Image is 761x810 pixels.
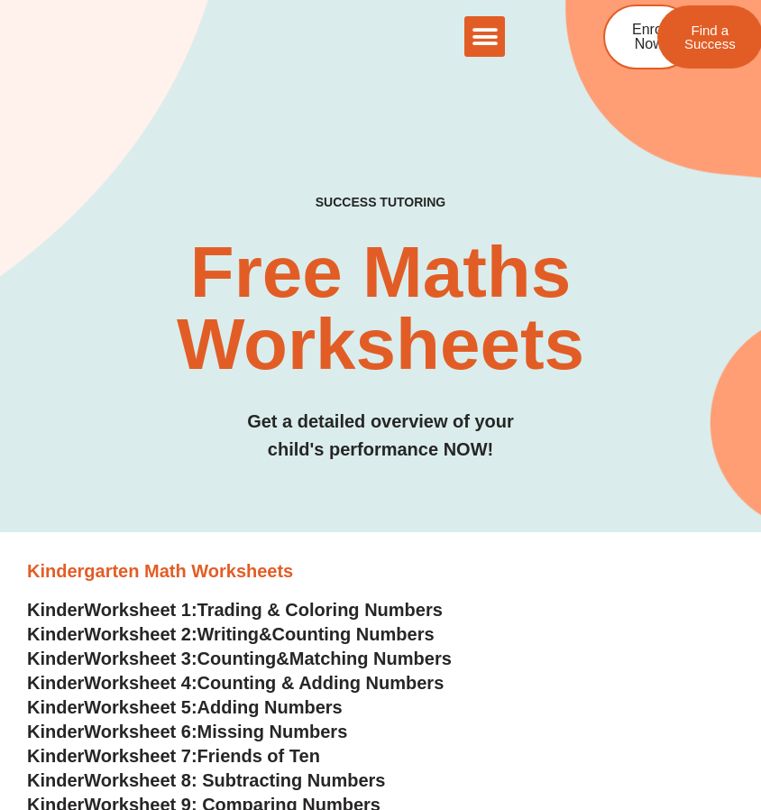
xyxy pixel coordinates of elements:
h3: Kindergarten Math Worksheets [27,559,734,583]
a: Enrol Now [603,5,694,69]
span: Worksheet 8: Subtracting Numbers [84,770,385,790]
span: Worksheet 2: [84,624,197,644]
span: Worksheet 3: [84,649,197,668]
span: Adding Numbers [197,697,343,717]
span: Counting [197,649,277,668]
span: Worksheet 6: [84,722,197,741]
a: KinderWorksheet 3:Counting&Matching Numbers [27,649,452,668]
span: Trading & Coloring Numbers [197,600,443,620]
span: Kinder [27,697,84,717]
span: Kinder [27,770,84,790]
span: Matching Numbers [289,649,452,668]
div: Menu Toggle [464,16,505,57]
span: Kinder [27,722,84,741]
a: KinderWorksheet 7:Friends of Ten [27,746,320,766]
a: KinderWorksheet 2:Writing&Counting Numbers [27,624,435,644]
a: KinderWorksheet 8: Subtracting Numbers [27,770,385,790]
span: Friends of Ten [197,746,320,766]
span: Enrol Now [632,23,665,51]
span: Worksheet 5: [84,697,197,717]
span: Worksheet 4: [84,673,197,693]
span: Kinder [27,746,84,766]
span: Counting Numbers [272,624,435,644]
span: Kinder [27,624,84,644]
a: KinderWorksheet 4:Counting & Adding Numbers [27,673,444,693]
a: KinderWorksheet 6:Missing Numbers [27,722,347,741]
span: Writing [197,624,260,644]
h3: Get a detailed overview of your child's performance NOW! [38,408,723,464]
a: KinderWorksheet 5:Adding Numbers [27,697,343,717]
span: Find a Success [684,23,736,51]
h4: SUCCESS TUTORING​ [38,195,723,210]
span: Counting & Adding Numbers [197,673,445,693]
span: Missing Numbers [197,722,348,741]
span: Kinder [27,673,84,693]
span: Worksheet 7: [84,746,197,766]
span: Kinder [27,600,84,620]
a: KinderWorksheet 1:Trading & Coloring Numbers [27,600,443,620]
h2: Free Maths Worksheets​ [38,236,723,381]
span: Worksheet 1: [84,600,197,620]
span: Kinder [27,649,84,668]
